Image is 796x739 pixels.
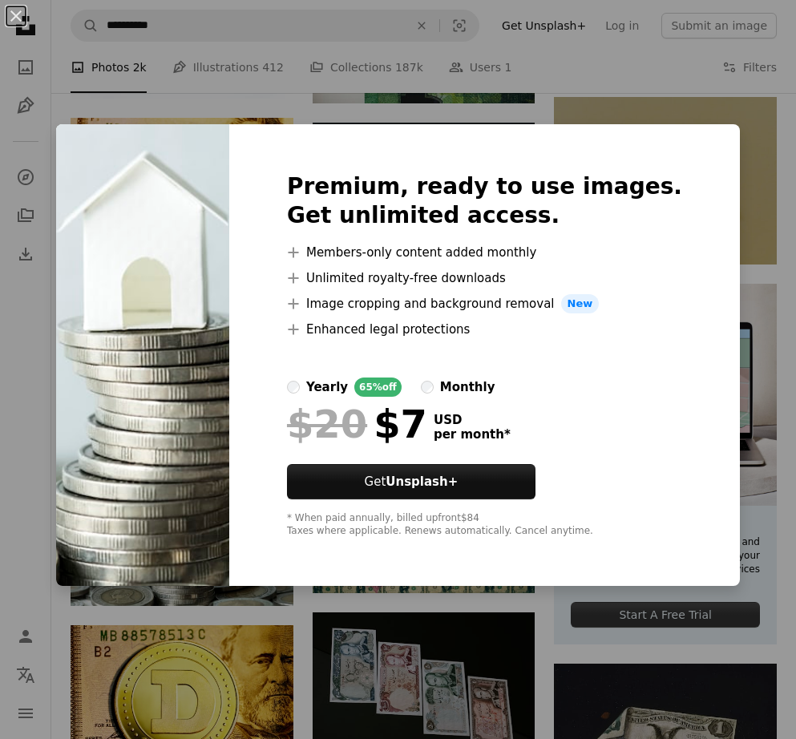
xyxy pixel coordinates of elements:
[56,124,229,586] img: premium_photo-1722427225814-d72ae00b9a54
[287,320,682,339] li: Enhanced legal protections
[287,172,682,230] h2: Premium, ready to use images. Get unlimited access.
[287,403,427,445] div: $7
[287,294,682,313] li: Image cropping and background removal
[287,512,682,538] div: * When paid annually, billed upfront $84 Taxes where applicable. Renews automatically. Cancel any...
[440,378,495,397] div: monthly
[354,378,402,397] div: 65% off
[561,294,600,313] span: New
[306,378,348,397] div: yearly
[287,381,300,394] input: yearly65%off
[421,381,434,394] input: monthly
[386,474,458,489] strong: Unsplash+
[434,413,511,427] span: USD
[287,403,367,445] span: $20
[287,464,535,499] button: GetUnsplash+
[434,427,511,442] span: per month *
[287,243,682,262] li: Members-only content added monthly
[287,269,682,288] li: Unlimited royalty-free downloads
